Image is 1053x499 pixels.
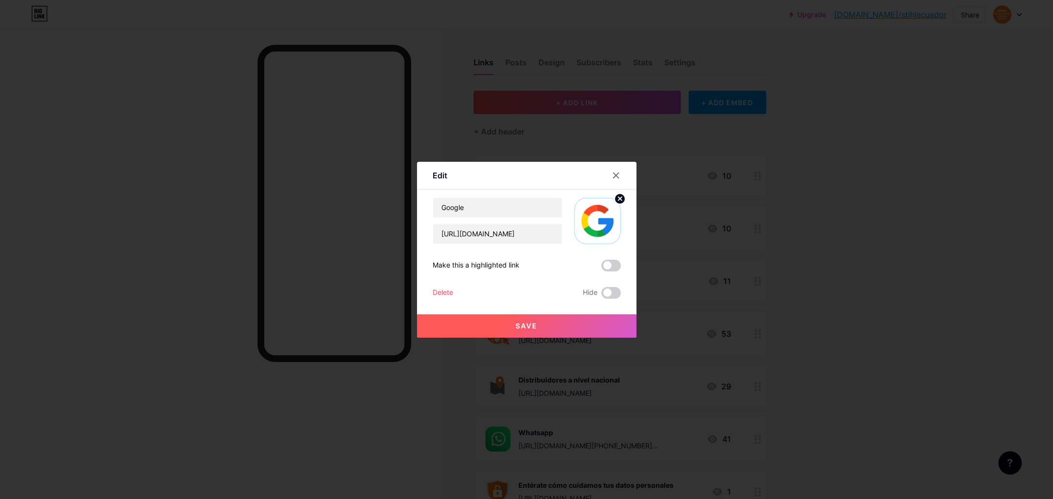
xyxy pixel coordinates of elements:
[417,314,636,338] button: Save
[433,260,519,271] div: Make this a highlighted link
[583,287,597,299] span: Hide
[433,198,562,217] input: Title
[574,197,621,244] img: link_thumbnail
[433,224,562,244] input: URL
[516,322,537,330] span: Save
[433,287,453,299] div: Delete
[433,170,447,181] div: Edit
